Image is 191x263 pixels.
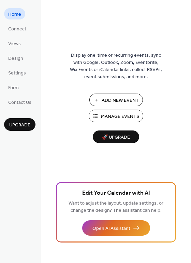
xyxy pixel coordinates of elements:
[9,122,30,129] span: Upgrade
[4,52,27,64] a: Design
[8,99,31,106] span: Contact Us
[69,199,163,215] span: Want to adjust the layout, update settings, or change the design? The assistant can help.
[8,70,26,77] span: Settings
[89,110,143,122] button: Manage Events
[8,40,21,47] span: Views
[92,225,130,232] span: Open AI Assistant
[101,113,139,120] span: Manage Events
[97,133,135,142] span: 🚀 Upgrade
[89,94,143,106] button: Add New Event
[82,189,150,198] span: Edit Your Calendar with AI
[4,23,30,34] a: Connect
[4,67,30,78] a: Settings
[4,38,25,49] a: Views
[4,82,23,93] a: Form
[93,130,139,143] button: 🚀 Upgrade
[4,118,35,131] button: Upgrade
[82,220,150,236] button: Open AI Assistant
[8,55,23,62] span: Design
[102,97,139,104] span: Add New Event
[8,26,26,33] span: Connect
[4,8,25,19] a: Home
[8,84,19,92] span: Form
[8,11,21,18] span: Home
[70,52,162,81] span: Display one-time or recurring events, sync with Google, Outlook, Zoom, Eventbrite, Wix Events or ...
[4,96,35,108] a: Contact Us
